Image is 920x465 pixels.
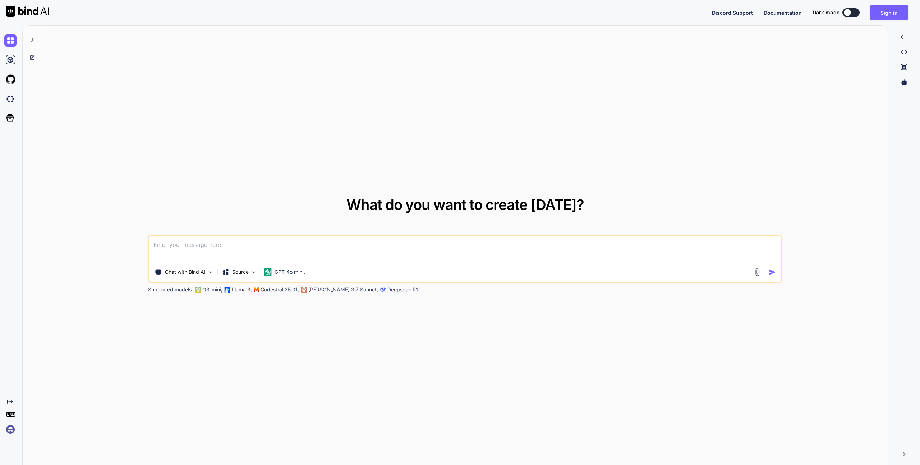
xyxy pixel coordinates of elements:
[232,286,252,293] p: Llama 3,
[301,287,307,293] img: claude
[753,268,762,276] img: attachment
[4,93,17,105] img: darkCloudIdeIcon
[202,286,222,293] p: O3-mini,
[764,10,802,16] span: Documentation
[4,34,17,47] img: chat
[232,268,249,276] p: Source
[251,269,257,275] img: Pick Models
[195,287,201,293] img: GPT-4
[870,5,908,20] button: Sign in
[4,54,17,66] img: ai-studio
[165,268,206,276] p: Chat with Bind AI
[764,9,802,17] button: Documentation
[380,287,386,293] img: claude
[208,269,214,275] img: Pick Tools
[387,286,418,293] p: Deepseek R1
[4,73,17,86] img: githubLight
[6,6,49,17] img: Bind AI
[254,287,259,292] img: Mistral-AI
[264,268,272,276] img: GPT-4o mini
[261,286,299,293] p: Codestral 25.01,
[148,286,193,293] p: Supported models:
[769,268,776,276] img: icon
[346,196,584,213] span: What do you want to create [DATE]?
[275,268,305,276] p: GPT-4o min..
[4,423,17,436] img: signin
[712,9,753,17] button: Discord Support
[225,287,230,293] img: Llama2
[712,10,753,16] span: Discord Support
[308,286,378,293] p: [PERSON_NAME] 3.7 Sonnet,
[813,9,839,16] span: Dark mode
